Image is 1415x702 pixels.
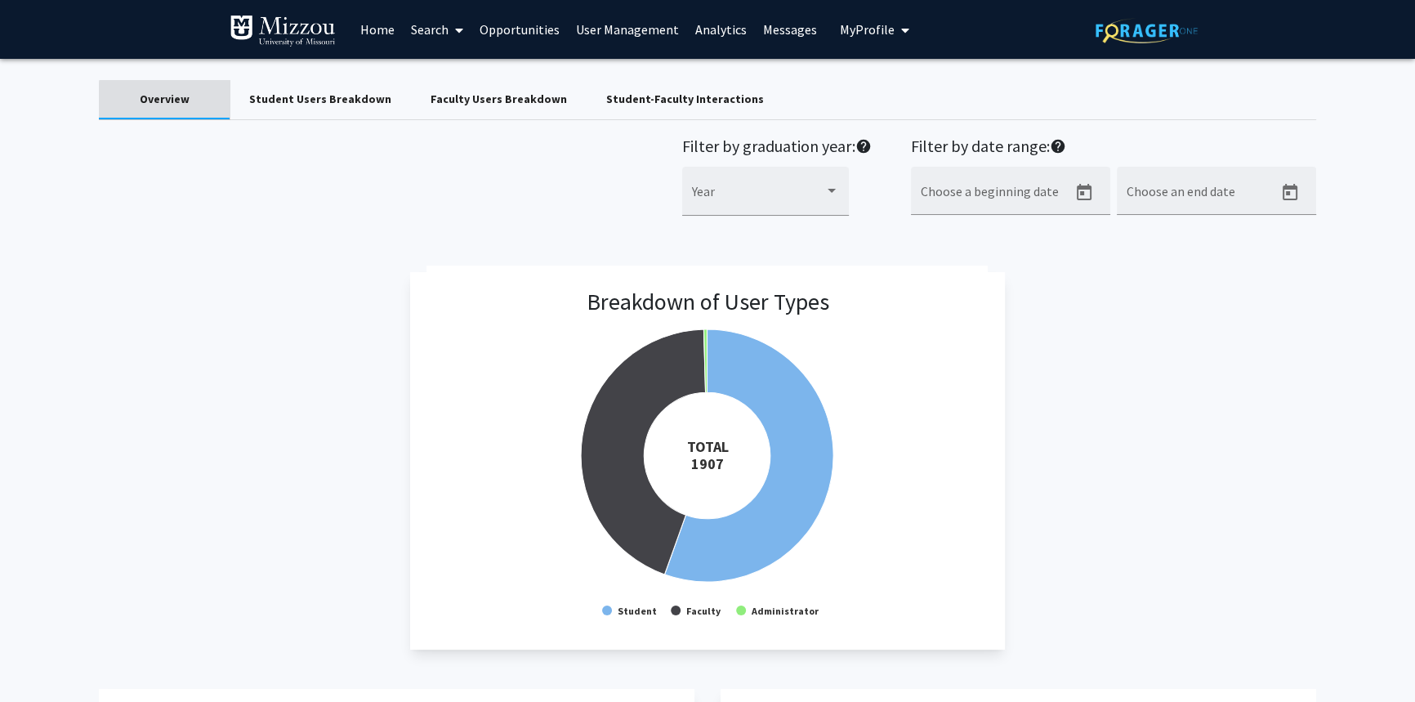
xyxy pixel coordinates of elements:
[911,136,1316,160] h2: Filter by date range:
[1274,177,1306,209] button: Open calendar
[682,136,872,160] h2: Filter by graduation year:
[686,437,728,473] tspan: TOTAL 1907
[471,1,568,58] a: Opportunities
[352,1,403,58] a: Home
[755,1,825,58] a: Messages
[618,605,657,617] text: Student
[403,1,471,58] a: Search
[568,1,687,58] a: User Management
[1096,18,1198,43] img: ForagerOne Logo
[230,15,336,47] img: University of Missouri Logo
[855,136,872,156] mat-icon: help
[586,288,828,316] h3: Breakdown of User Types
[1068,177,1100,209] button: Open calendar
[1050,136,1066,156] mat-icon: help
[840,21,895,38] span: My Profile
[431,91,567,108] div: Faculty Users Breakdown
[686,605,721,617] text: Faculty
[140,91,190,108] div: Overview
[687,1,755,58] a: Analytics
[12,628,69,690] iframe: Chat
[249,91,391,108] div: Student Users Breakdown
[751,605,819,617] text: Administrator
[606,91,764,108] div: Student-Faculty Interactions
